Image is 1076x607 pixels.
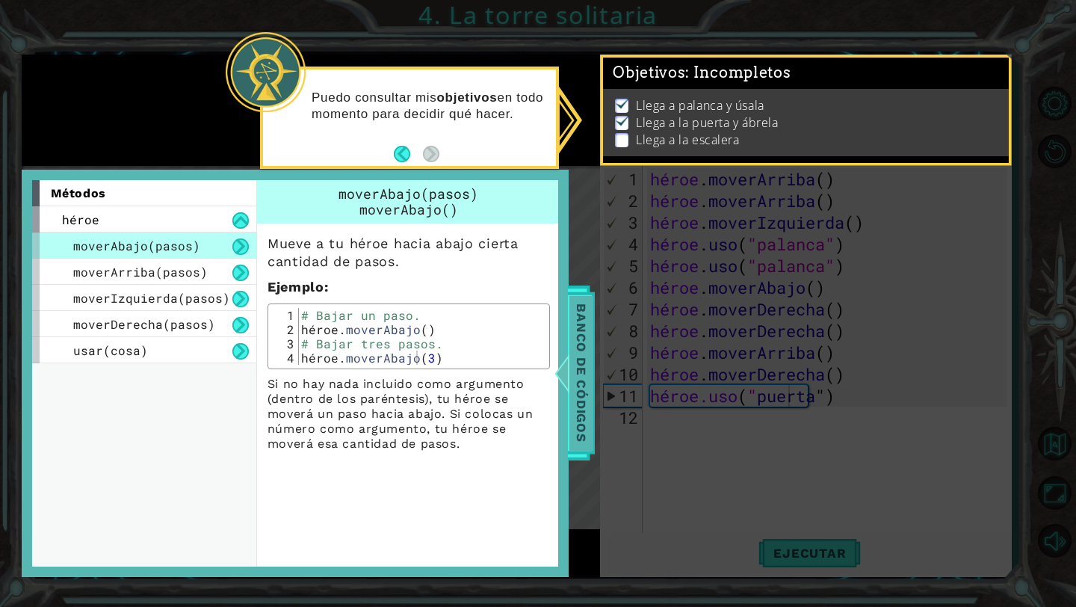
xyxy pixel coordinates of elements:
font: : [324,279,329,295]
font: moverArriba(pasos) [73,264,208,280]
button: Próximo [423,146,439,162]
font: 3 [287,336,294,351]
font: Llega a la escalera [636,132,739,148]
font: : Incompletos [685,64,791,81]
font: usar(cosa) [73,342,148,358]
font: moverAbajo(pasos) [73,238,200,253]
font: Llega a palanca y úsala [636,97,764,114]
font: Banco de códigos [574,303,589,442]
font: Si no hay nada incluido como argumento (dentro de los paréntesis), tu héroe se moverá un paso hac... [268,377,534,451]
font: en todo momento para decidir qué hacer. [312,90,543,121]
font: métodos [51,186,106,200]
font: moverIzquierda(pasos) [73,290,230,306]
font: Puedo consultar mis [312,90,437,105]
font: moverAbajo() [359,200,458,218]
font: héroe [62,212,99,227]
div: métodos [32,180,256,206]
font: 2 [287,321,294,337]
font: Mueve a tu héroe hacia abajo cierta cantidad de pasos. [268,235,519,269]
font: Objetivos [613,64,685,81]
font: Llega a la puerta y ábrela [636,114,778,131]
img: Marca de verificación para la casilla de verificación [615,114,630,126]
font: 1 [287,307,294,323]
font: moverDerecha(pasos) [73,316,215,332]
font: objetivos [437,90,498,105]
font: 4 [287,350,294,366]
font: Ejemplo [268,279,324,295]
img: Marca de verificación para la casilla de verificación [615,97,630,109]
button: Atrás [394,146,423,162]
div: moverAbajo(pasos)moverAbajo() [257,180,560,224]
font: moverAbajo(pasos) [338,185,478,203]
